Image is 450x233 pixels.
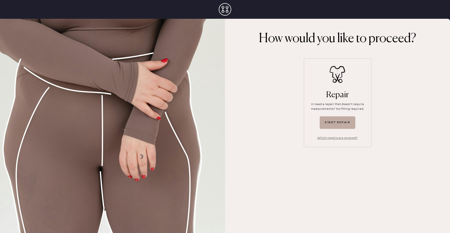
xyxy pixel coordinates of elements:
[310,102,365,111] div: In need a repair that doesn't require measurements? No fitting required.
[312,133,363,143] button: Which repairs are covered?
[326,90,349,100] div: Repair
[329,66,346,83] img: Fit type icon
[259,31,416,46] div: How would you like to proceed?
[320,116,355,129] button: Start repair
